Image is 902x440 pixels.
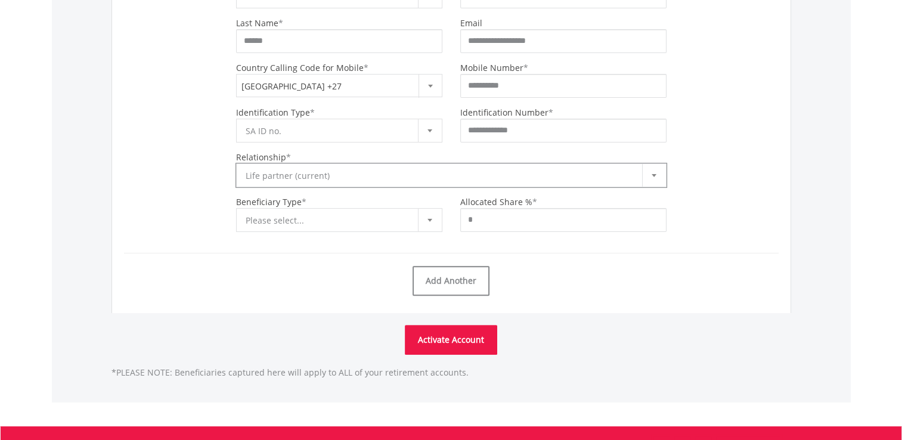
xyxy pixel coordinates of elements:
[460,62,523,73] label: Mobile Number
[460,196,532,207] label: Allocated Share %
[413,266,489,296] a: Add Another
[246,164,639,188] span: Life partner (current)
[405,325,497,355] button: Activate Account
[236,107,310,118] label: Identification Type
[236,62,364,73] label: Country Calling Code for Mobile
[246,119,415,143] span: SA ID no.
[236,74,442,97] span: South Africa +27
[236,196,302,207] label: Beneficiary Type
[237,75,442,98] span: South Africa +27
[111,313,791,379] div: *PLEASE NOTE: Beneficiaries captured here will apply to ALL of your retirement accounts.
[236,151,286,163] label: Relationship
[246,209,415,233] span: Please select...
[460,17,482,29] label: Email
[460,107,548,118] label: Identification Number
[236,17,278,29] label: Last Name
